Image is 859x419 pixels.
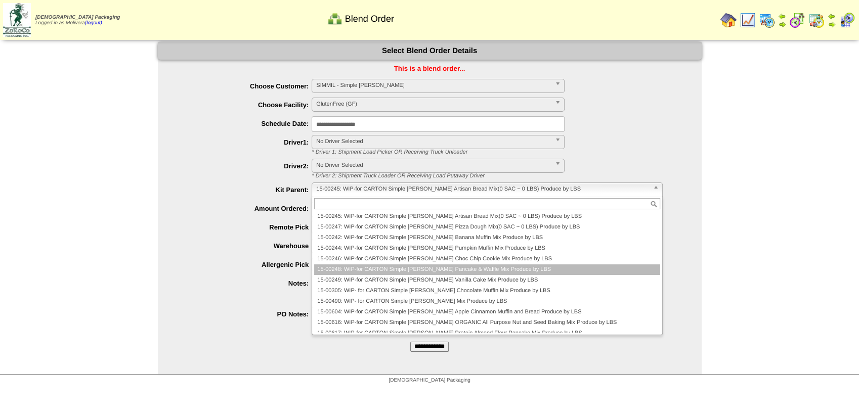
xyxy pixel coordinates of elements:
li: 15-00246: WIP-for CARTON Simple [PERSON_NAME] Choc Chip Cookie Mix Produce by LBS [314,254,660,264]
a: (logout) [85,20,102,26]
img: arrowleft.gif [778,12,786,20]
img: home.gif [720,12,737,28]
li: 15-00616: WIP-for CARTON Simple [PERSON_NAME] ORGANIC All Purpose Nut and Seed Baking Mix Produce... [314,317,660,328]
li: 15-00604: WIP-for CARTON Simple [PERSON_NAME] Apple Cinnamon Muffin and Bread Produce by LBS [314,307,660,317]
span: No Driver Selected [316,135,551,148]
span: Blend Order [345,14,394,24]
li: 15-00247: WIP-for CARTON Simple [PERSON_NAME] Pizza Dough Mix(0 SAC ~ 0 LBS) Produce by LBS [314,222,660,232]
span: [DEMOGRAPHIC_DATA] Packaging [35,15,120,20]
span: Logged in as Molivera [35,15,120,26]
label: Choose Facility: [178,101,312,109]
li: 15-00245: WIP-for CARTON Simple [PERSON_NAME] Artisan Bread Mix(0 SAC ~ 0 LBS) Produce by LBS [314,211,660,222]
span: [DEMOGRAPHIC_DATA] Packaging [389,378,470,383]
span: SIMMIL - Simple [PERSON_NAME] [316,79,551,91]
span: No Driver Selected [316,159,551,171]
label: Choose Customer: [178,82,312,90]
img: zoroco-logo-small.webp [3,3,31,37]
label: Schedule Date: [178,120,312,127]
label: Kit Parent: [178,186,312,194]
img: calendarcustomer.gif [839,12,855,28]
div: Select Blend Order Details [158,42,702,60]
img: calendarprod.gif [759,12,775,28]
span: 15-00245: WIP-for CARTON Simple [PERSON_NAME] Artisan Bread Mix(0 SAC ~ 0 LBS) Produce by LBS [316,183,649,195]
li: 15-00490: WIP- for CARTON Simple [PERSON_NAME] Mix Produce by LBS [314,296,660,307]
li: 15-00244: WIP-for CARTON Simple [PERSON_NAME] Pumpkin Muffin Mix Produce by LBS [314,243,660,254]
div: * Driver 1: Shipment Load Picker OR Receiving Truck Unloader [305,149,702,155]
label: Driver1: [178,138,312,146]
label: Notes: [178,280,312,287]
img: arrowleft.gif [828,12,836,20]
img: line_graph.gif [740,12,756,28]
img: calendarinout.gif [808,12,825,28]
li: 15-00242: WIP-for CARTON Simple [PERSON_NAME] Banana Muffin Mix Produce by LBS [314,232,660,243]
li: 15-00248: WIP-for CARTON Simple [PERSON_NAME] Pancake & Waffle Mix Produce by LBS [314,264,660,275]
div: * Driver 2: Shipment Truck Loader OR Receiving Load Putaway Driver [305,173,702,179]
label: Remote Pick [178,223,312,231]
label: Warehouse [178,242,312,250]
img: network.png [327,11,343,27]
label: PO Notes: [178,310,312,318]
label: Amount Ordered: [178,205,312,212]
li: 15-00617: WIP-for CARTON Simple [PERSON_NAME] Protein Almond Flour Pancake Mix Produce by LBS [314,328,660,339]
label: Allergenic Pick [178,261,312,268]
li: 15-00305: WIP- for CARTON Simple [PERSON_NAME] Chocolate Muffin Mix Produce by LBS [314,286,660,296]
label: Driver2: [178,162,312,170]
span: GlutenFree (GF) [316,98,551,110]
li: 15-00249: WIP-for CARTON Simple [PERSON_NAME] Vanilla Cake Mix Produce by LBS [314,275,660,286]
img: calendarblend.gif [789,12,805,28]
img: arrowright.gif [828,20,836,28]
div: This is a blend order... [158,65,702,72]
img: arrowright.gif [778,20,786,28]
